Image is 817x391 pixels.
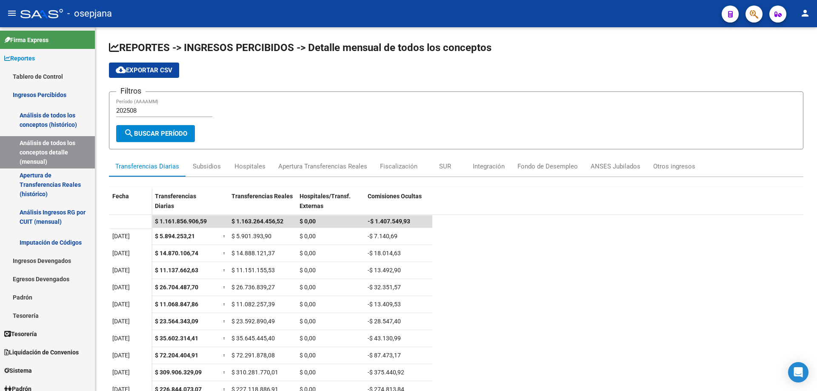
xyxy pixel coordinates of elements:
span: = [223,318,226,325]
span: $ 72.204.404,91 [155,352,198,359]
mat-icon: person [800,8,810,18]
span: Hospitales/Transf. Externas [300,193,351,209]
div: ANSES Jubilados [591,162,640,171]
button: Exportar CSV [109,63,179,78]
span: $ 14.870.106,74 [155,250,198,257]
span: [DATE] [112,250,130,257]
span: $ 1.163.264.456,52 [231,218,283,225]
span: [DATE] [112,284,130,291]
span: [DATE] [112,301,130,308]
span: $ 11.082.257,39 [231,301,275,308]
div: Fondo de Desempleo [517,162,578,171]
span: = [223,267,226,274]
span: Transferencias Diarias [155,193,196,209]
span: $ 0,00 [300,369,316,376]
span: -$ 87.473,17 [368,352,401,359]
span: Reportes [4,54,35,63]
span: $ 26.704.487,70 [155,284,198,291]
span: Sistema [4,366,32,375]
span: $ 0,00 [300,301,316,308]
span: $ 14.888.121,37 [231,250,275,257]
span: -$ 32.351,57 [368,284,401,291]
span: = [223,284,226,291]
span: $ 0,00 [300,335,316,342]
span: $ 26.736.839,27 [231,284,275,291]
div: Subsidios [193,162,221,171]
mat-icon: menu [7,8,17,18]
span: $ 72.291.878,08 [231,352,275,359]
span: Fecha [112,193,129,200]
h3: Filtros [116,85,146,97]
span: $ 5.901.393,90 [231,233,271,240]
span: $ 0,00 [300,267,316,274]
span: = [223,250,226,257]
span: -$ 18.014,63 [368,250,401,257]
span: [DATE] [112,267,130,274]
span: -$ 375.440,92 [368,369,404,376]
span: $ 23.592.890,49 [231,318,275,325]
span: = [223,335,226,342]
span: -$ 28.547,40 [368,318,401,325]
span: Firma Express [4,35,49,45]
span: Comisiones Ocultas [368,193,422,200]
span: $ 35.602.314,41 [155,335,198,342]
span: $ 23.564.343,09 [155,318,198,325]
div: SUR [439,162,451,171]
span: = [223,352,226,359]
span: [DATE] [112,233,130,240]
span: Transferencias Reales [231,193,293,200]
span: -$ 43.130,99 [368,335,401,342]
div: Apertura Transferencias Reales [278,162,367,171]
span: Liquidación de Convenios [4,348,79,357]
mat-icon: search [124,128,134,138]
datatable-header-cell: Fecha [109,187,151,223]
span: -$ 7.140,69 [368,233,397,240]
span: [DATE] [112,318,130,325]
span: REPORTES -> INGRESOS PERCIBIDOS -> Detalle mensual de todos los conceptos [109,42,491,54]
button: Buscar Período [116,125,195,142]
span: -$ 13.492,90 [368,267,401,274]
span: [DATE] [112,335,130,342]
span: $ 11.137.662,63 [155,267,198,274]
span: Tesorería [4,329,37,339]
span: $ 309.906.329,09 [155,369,202,376]
div: Integración [473,162,505,171]
div: Open Intercom Messenger [788,362,808,382]
span: $ 5.894.253,21 [155,233,195,240]
span: $ 1.161.856.906,59 [155,218,207,225]
span: $ 0,00 [300,318,316,325]
div: Hospitales [234,162,266,171]
span: = [223,369,226,376]
span: $ 11.151.155,53 [231,267,275,274]
span: $ 0,00 [300,250,316,257]
datatable-header-cell: Comisiones Ocultas [364,187,432,223]
span: -$ 1.407.549,93 [368,218,410,225]
span: - osepjana [67,4,112,23]
mat-icon: cloud_download [116,65,126,75]
datatable-header-cell: Transferencias Diarias [151,187,220,223]
span: $ 0,00 [300,218,316,225]
div: Transferencias Diarias [115,162,179,171]
span: = [223,301,226,308]
div: Fiscalización [380,162,417,171]
span: = [223,233,226,240]
span: $ 0,00 [300,284,316,291]
span: -$ 13.409,53 [368,301,401,308]
datatable-header-cell: Hospitales/Transf. Externas [296,187,364,223]
datatable-header-cell: Transferencias Reales [228,187,296,223]
div: Otros ingresos [653,162,695,171]
span: Buscar Período [124,130,187,137]
span: $ 11.068.847,86 [155,301,198,308]
span: [DATE] [112,352,130,359]
span: $ 310.281.770,01 [231,369,278,376]
span: [DATE] [112,369,130,376]
span: $ 35.645.445,40 [231,335,275,342]
span: Exportar CSV [116,66,172,74]
span: $ 0,00 [300,233,316,240]
span: $ 0,00 [300,352,316,359]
